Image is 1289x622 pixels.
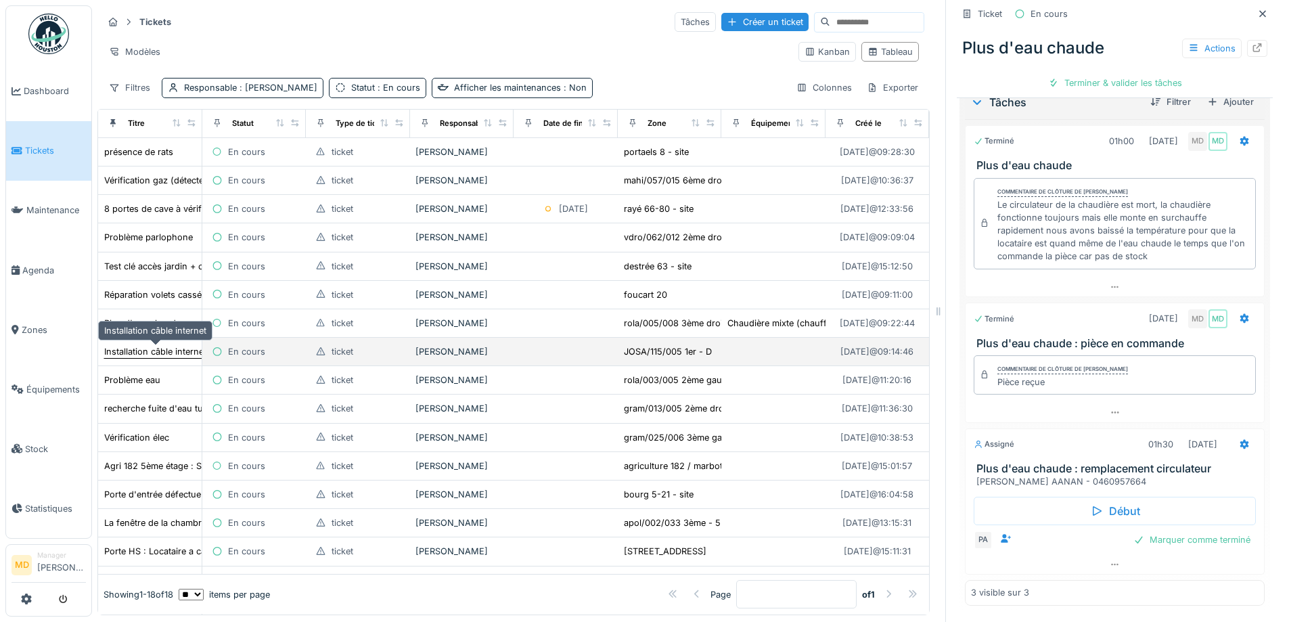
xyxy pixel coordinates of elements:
[228,402,265,415] div: En cours
[415,174,509,187] div: [PERSON_NAME]
[6,121,91,181] a: Tickets
[104,231,193,244] div: Problème parlophone
[840,488,913,501] div: [DATE] @ 16:04:58
[332,431,353,444] div: ticket
[974,531,993,550] div: PA
[675,12,716,32] div: Tâches
[415,260,509,273] div: [PERSON_NAME]
[37,550,86,560] div: Manager
[624,374,737,386] div: rola/003/005 2ème gauche
[1149,135,1178,148] div: [DATE]
[862,588,875,601] strong: of 1
[104,545,394,558] div: Porte HS : Locataire a cassé sa clé dans la serrure de la porte d'entrée
[104,174,508,187] div: Vérification gaz (détecteur qui sonne tout le temps) dans l’appartement 15 à [GEOGRAPHIC_DATA]
[624,231,727,244] div: vdro/062/012 2ème droit
[727,317,904,330] div: Chaudière mixte (chauffage & eau chaude)
[840,431,913,444] div: [DATE] @ 10:38:53
[440,118,487,129] div: Responsable
[28,14,69,54] img: Badge_color-CXgf-gQk.svg
[1149,312,1178,325] div: [DATE]
[842,374,911,386] div: [DATE] @ 11:20:16
[134,16,177,28] strong: Tickets
[6,181,91,240] a: Maintenance
[24,85,86,97] span: Dashboard
[415,574,509,587] div: [PERSON_NAME]
[624,488,694,501] div: bourg 5-21 - site
[1031,7,1068,20] div: En cours
[1148,438,1173,451] div: 01h30
[332,260,353,273] div: ticket
[976,337,1259,350] h3: Plus d'eau chaude : pièce en commande
[332,345,353,358] div: ticket
[104,317,181,330] div: Plus d'eau chaude
[624,288,667,301] div: foucart 20
[104,402,265,415] div: recherche fuite d'eau tuyauterie toilette
[228,174,265,187] div: En cours
[790,78,858,97] div: Colonnes
[841,174,913,187] div: [DATE] @ 10:36:37
[624,174,727,187] div: mahi/057/015 6ème droit
[624,402,729,415] div: gram/013/005 2ème droit
[624,260,692,273] div: destrée 63 - site
[805,45,850,58] div: Kanban
[559,202,588,215] div: [DATE]
[970,94,1139,110] div: Tâches
[861,78,924,97] div: Exporter
[12,550,86,583] a: MD Manager[PERSON_NAME]
[840,345,913,358] div: [DATE] @ 09:14:46
[25,502,86,515] span: Statistiques
[104,460,361,472] div: Agri 182 5ème étage : Sécuriser le trou dans la cage d'escalier
[25,144,86,157] span: Tickets
[6,62,91,121] a: Dashboard
[415,516,509,529] div: [PERSON_NAME]
[1109,135,1134,148] div: 01h00
[104,588,173,601] div: Showing 1 - 18 of 18
[228,146,265,158] div: En cours
[624,202,694,215] div: rayé 66-80 - site
[6,479,91,538] a: Statistiques
[103,78,156,97] div: Filtres
[103,42,166,62] div: Modèles
[624,460,780,472] div: agriculture 182 / marbotin 18-26 - site
[332,288,353,301] div: ticket
[543,118,612,129] div: Date de fin prévue
[228,431,265,444] div: En cours
[104,202,212,215] div: 8 portes de cave à vérifier
[840,317,915,330] div: [DATE] @ 09:22:44
[1145,93,1196,111] div: Filtrer
[104,146,173,158] div: présence de rats
[624,317,725,330] div: rola/005/008 3ème droit
[648,118,666,129] div: Zone
[976,475,1259,488] div: [PERSON_NAME] AANAN - 0460957664
[228,345,265,358] div: En cours
[624,345,712,358] div: JOSA/115/005 1er - D
[454,81,587,94] div: Afficher les maintenances
[415,345,509,358] div: [PERSON_NAME]
[26,204,86,217] span: Maintenance
[22,264,86,277] span: Agenda
[840,231,915,244] div: [DATE] @ 09:09:04
[1043,74,1188,92] div: Terminer & valider les tâches
[974,439,1014,450] div: Assigné
[37,550,86,579] li: [PERSON_NAME]
[228,460,265,472] div: En cours
[1208,309,1227,328] div: MD
[855,118,882,129] div: Créé le
[624,516,721,529] div: apol/002/033 3ème - 5
[104,516,275,529] div: La fenêtre de la chambre ne se ferme pas
[332,402,353,415] div: ticket
[624,146,689,158] div: portaels 8 - site
[228,288,265,301] div: En cours
[415,488,509,501] div: [PERSON_NAME]
[978,7,1002,20] div: Ticket
[6,419,91,479] a: Stock
[104,260,248,273] div: Test clé accès jardin + copie clé 63
[375,83,420,93] span: : En cours
[842,288,913,301] div: [DATE] @ 09:11:00
[624,431,742,444] div: gram/025/006 3ème gauche
[1202,93,1259,111] div: Ajouter
[971,586,1029,599] div: 3 visible sur 3
[415,146,509,158] div: [PERSON_NAME]
[104,431,169,444] div: Vérification élec
[332,174,353,187] div: ticket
